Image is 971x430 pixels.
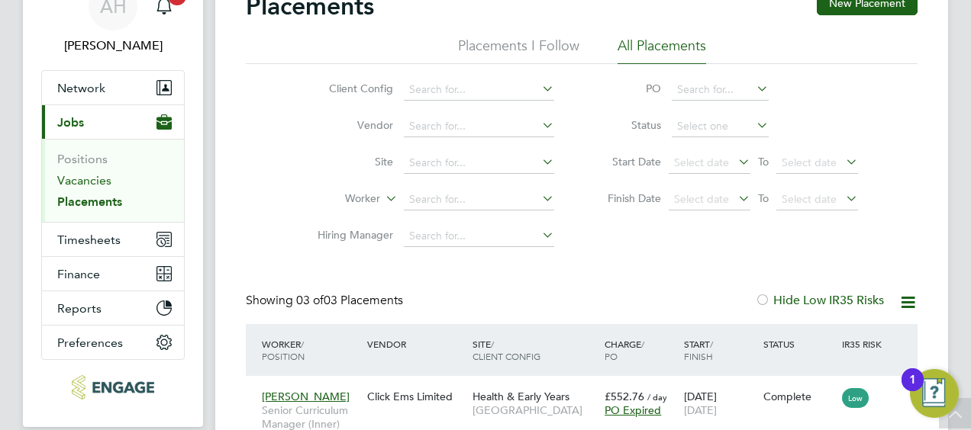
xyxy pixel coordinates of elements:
[57,194,122,209] a: Placements
[592,155,661,168] label: Start Date
[42,139,184,222] div: Jobs
[592,118,661,132] label: Status
[42,71,184,104] button: Network
[680,382,760,425] div: [DATE]
[363,382,469,411] div: Click Ems Limited
[57,81,105,95] span: Network
[57,152,108,166] a: Positions
[292,191,380,207] label: Worker
[57,173,111,188] a: Vacancies
[782,192,837,206] span: Select date
[684,338,713,362] span: / Finish
[42,105,184,139] button: Jobs
[618,37,706,64] li: All Placements
[782,156,837,169] span: Select date
[910,369,959,418] button: Open Resource Center, 1 new notification
[672,79,769,101] input: Search for...
[41,37,185,55] span: Annette Howard
[246,293,406,309] div: Showing
[755,293,884,308] label: Hide Low IR35 Risks
[647,391,667,403] span: / day
[763,390,835,403] div: Complete
[473,338,540,362] span: / Client Config
[42,326,184,359] button: Preferences
[72,375,153,400] img: click-cms-logo-retina.png
[838,330,891,358] div: IR35 Risk
[258,381,918,394] a: [PERSON_NAME]Senior Curriculum Manager (Inner)Click Ems LimitedHealth & Early Years[GEOGRAPHIC_DA...
[262,338,305,362] span: / Position
[404,79,554,101] input: Search for...
[753,188,773,208] span: To
[262,390,350,403] span: [PERSON_NAME]
[674,156,729,169] span: Select date
[601,330,680,370] div: Charge
[404,226,554,247] input: Search for...
[753,152,773,172] span: To
[57,335,123,350] span: Preferences
[296,293,324,308] span: 03 of
[458,37,579,64] li: Placements I Follow
[605,390,644,403] span: £552.76
[363,330,469,358] div: Vendor
[674,192,729,206] span: Select date
[42,257,184,290] button: Finance
[672,116,769,137] input: Select one
[592,191,661,205] label: Finish Date
[680,330,760,370] div: Start
[605,338,644,362] span: / PO
[684,403,717,417] span: [DATE]
[305,82,393,95] label: Client Config
[592,82,661,95] label: PO
[305,228,393,242] label: Hiring Manager
[57,267,100,281] span: Finance
[57,301,102,316] span: Reports
[760,330,839,358] div: Status
[42,223,184,256] button: Timesheets
[473,403,597,417] span: [GEOGRAPHIC_DATA]
[605,403,661,417] span: PO Expired
[469,330,601,370] div: Site
[473,390,569,403] span: Health & Early Years
[296,293,403,308] span: 03 Placements
[305,155,393,168] label: Site
[842,388,869,408] span: Low
[404,152,554,174] input: Search for...
[404,116,554,137] input: Search for...
[57,115,84,130] span: Jobs
[404,189,554,210] input: Search for...
[57,233,121,247] span: Timesheets
[41,375,185,400] a: Go to home page
[42,291,184,325] button: Reports
[258,330,363,370] div: Worker
[305,118,393,132] label: Vendor
[909,380,916,400] div: 1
